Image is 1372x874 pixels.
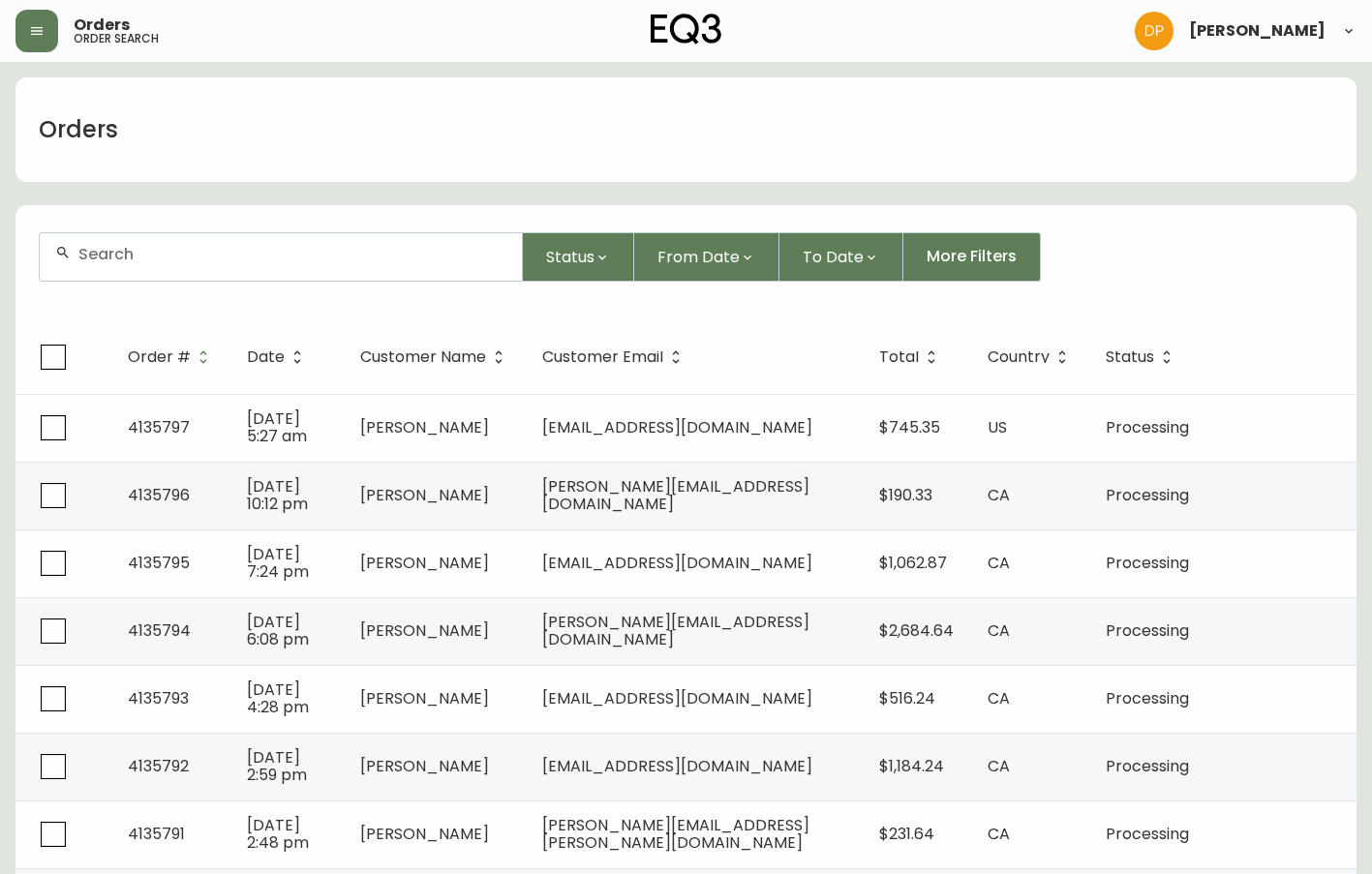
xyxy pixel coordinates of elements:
span: [EMAIL_ADDRESS][DOMAIN_NAME] [542,552,812,574]
span: To Date [803,245,864,269]
span: [DATE] 10:12 pm [247,475,308,515]
span: From Date [657,245,740,269]
span: $745.35 [879,416,940,438]
span: [EMAIL_ADDRESS][DOMAIN_NAME] [542,755,812,777]
span: Country [988,351,1050,363]
span: Customer Email [542,348,688,366]
span: [DATE] 2:48 pm [247,814,309,854]
span: CA [988,687,1010,709]
span: [PERSON_NAME] [360,687,489,709]
span: [PERSON_NAME] [360,755,489,777]
span: [PERSON_NAME] [360,416,489,438]
button: From Date [634,232,779,282]
img: b0154ba12ae69382d64d2f3159806b19 [1135,12,1174,50]
span: $516.24 [879,687,935,709]
span: 4135794 [128,619,191,642]
button: Status [523,232,634,282]
span: Order # [128,348,216,366]
span: [PERSON_NAME][EMAIL_ADDRESS][DOMAIN_NAME] [542,475,809,515]
span: Processing [1106,755,1189,777]
span: Total [879,351,919,363]
span: 4135791 [128,823,185,845]
span: 4135793 [128,687,189,709]
span: [DATE] 5:27 am [247,407,307,447]
span: $190.33 [879,484,932,506]
span: CA [988,823,1010,845]
span: [PERSON_NAME][EMAIL_ADDRESS][PERSON_NAME][DOMAIN_NAME] [542,814,809,854]
span: $2,684.64 [879,619,954,642]
span: Status [1106,351,1154,363]
span: Orders [74,17,130,33]
span: 4135796 [128,484,190,506]
span: Date [247,351,285,363]
span: Customer Email [542,351,663,363]
span: $1,062.87 [879,552,947,574]
span: CA [988,755,1010,777]
span: Order # [128,351,191,363]
button: More Filters [903,232,1041,282]
span: [PERSON_NAME] [360,619,489,642]
span: 4135797 [128,416,190,438]
span: Processing [1106,619,1189,642]
span: Status [1106,348,1179,366]
span: 4135795 [128,552,190,574]
span: CA [988,552,1010,574]
span: Customer Name [360,351,486,363]
span: [PERSON_NAME][EMAIL_ADDRESS][DOMAIN_NAME] [542,611,809,650]
button: To Date [779,232,903,282]
input: Search [78,245,506,263]
img: logo [651,14,722,45]
span: [PERSON_NAME] [1189,23,1326,39]
span: Processing [1106,416,1189,438]
span: [PERSON_NAME] [360,484,489,506]
span: Processing [1106,552,1189,574]
span: CA [988,484,1010,506]
span: More Filters [927,246,1017,267]
span: [DATE] 7:24 pm [247,543,309,583]
span: [PERSON_NAME] [360,823,489,845]
span: Total [879,348,944,366]
span: Processing [1106,484,1189,506]
span: Processing [1106,823,1189,845]
span: $231.64 [879,823,934,845]
span: Country [988,348,1075,366]
span: 4135792 [128,755,189,777]
span: Customer Name [360,348,511,366]
span: $1,184.24 [879,755,944,777]
span: Processing [1106,687,1189,709]
span: Date [247,348,310,366]
h5: order search [74,33,159,45]
span: US [988,416,1007,438]
span: [EMAIL_ADDRESS][DOMAIN_NAME] [542,687,812,709]
h1: Orders [39,113,118,146]
span: [DATE] 4:28 pm [247,678,309,718]
span: [EMAIL_ADDRESS][DOMAIN_NAME] [542,416,812,438]
span: [PERSON_NAME] [360,552,489,574]
span: Status [546,245,595,269]
span: CA [988,619,1010,642]
span: [DATE] 2:59 pm [247,746,307,786]
span: [DATE] 6:08 pm [247,611,309,650]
